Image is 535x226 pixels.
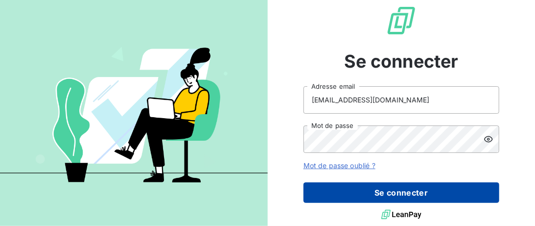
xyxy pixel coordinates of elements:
img: Logo LeanPay [386,5,417,36]
span: Se connecter [344,48,459,75]
img: logo [381,207,421,222]
input: placeholder [303,86,499,114]
a: Mot de passe oublié ? [303,161,375,170]
button: Se connecter [303,182,499,203]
